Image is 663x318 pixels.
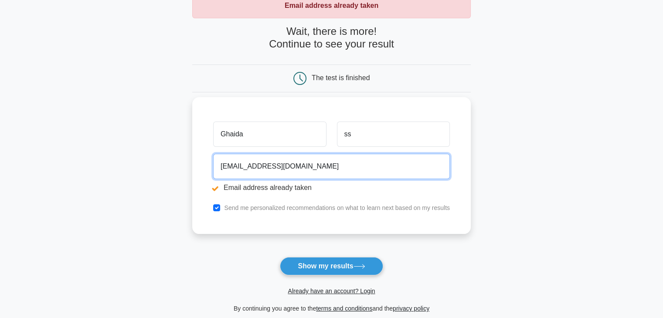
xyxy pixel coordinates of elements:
[285,2,378,9] strong: Email address already taken
[337,122,450,147] input: Last name
[192,25,471,51] h4: Wait, there is more! Continue to see your result
[224,204,450,211] label: Send me personalized recommendations on what to learn next based on my results
[213,183,450,193] li: Email address already taken
[288,288,375,294] a: Already have an account? Login
[187,303,476,314] div: By continuing you agree to the and the
[312,74,370,81] div: The test is finished
[280,257,383,275] button: Show my results
[393,305,429,312] a: privacy policy
[316,305,372,312] a: terms and conditions
[213,154,450,179] input: Email
[213,122,326,147] input: First name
